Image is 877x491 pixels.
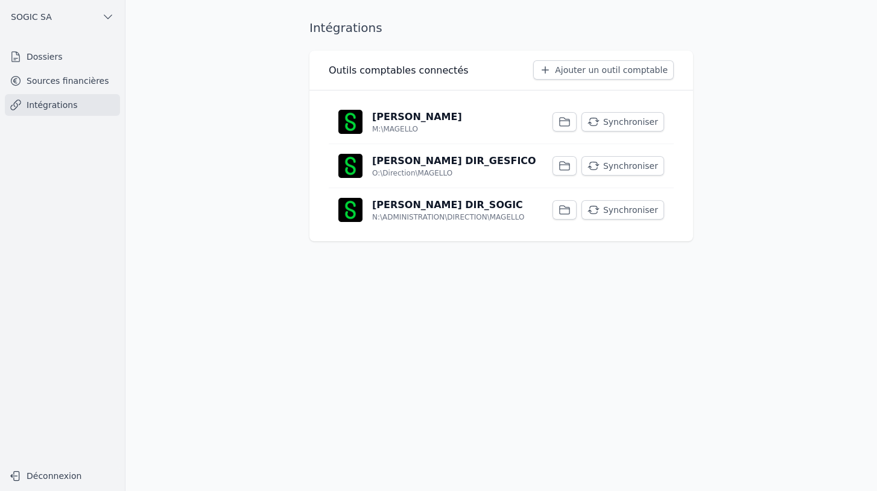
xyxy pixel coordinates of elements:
a: [PERSON_NAME] DIR_SOGIC N:\ADMINISTRATION\DIRECTION\MAGELLO Synchroniser [329,188,674,232]
a: Dossiers [5,46,120,68]
button: Ajouter un outil comptable [533,60,674,80]
p: [PERSON_NAME] [372,110,462,124]
button: Synchroniser [581,200,664,220]
a: [PERSON_NAME] DIR_GESFICO O:\Direction\MAGELLO Synchroniser [329,144,674,188]
a: Intégrations [5,94,120,116]
button: Déconnexion [5,466,120,486]
button: Synchroniser [581,112,664,131]
span: SOGIC SA [11,11,52,23]
p: N:\ADMINISTRATION\DIRECTION\MAGELLO [372,212,524,222]
h1: Intégrations [309,19,382,36]
a: Sources financières [5,70,120,92]
p: [PERSON_NAME] DIR_GESFICO [372,154,536,168]
button: SOGIC SA [5,7,120,27]
p: O:\Direction\MAGELLO [372,168,452,178]
p: M:\MAGELLO [372,124,418,134]
h3: Outils comptables connectés [329,63,469,78]
button: Synchroniser [581,156,664,176]
p: [PERSON_NAME] DIR_SOGIC [372,198,523,212]
a: [PERSON_NAME] M:\MAGELLO Synchroniser [329,100,674,144]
